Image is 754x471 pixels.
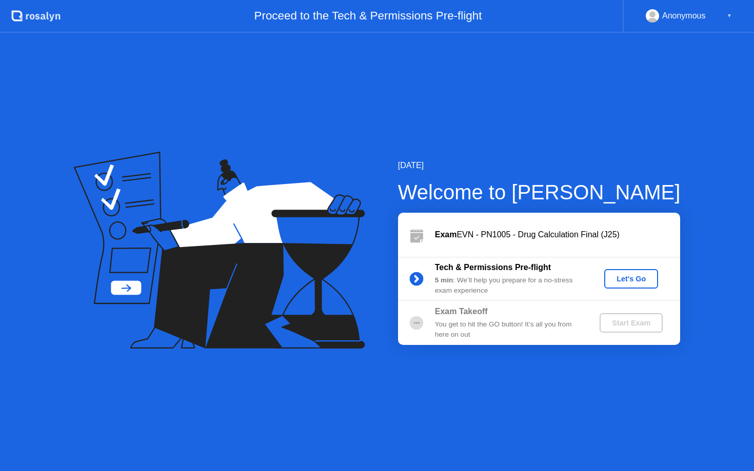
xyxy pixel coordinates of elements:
[662,9,706,23] div: Anonymous
[398,177,681,208] div: Welcome to [PERSON_NAME]
[435,307,488,316] b: Exam Takeoff
[604,269,658,289] button: Let's Go
[727,9,732,23] div: ▼
[604,319,659,327] div: Start Exam
[398,159,681,172] div: [DATE]
[435,319,583,340] div: You get to hit the GO button! It’s all you from here on out
[435,263,551,272] b: Tech & Permissions Pre-flight
[608,275,654,283] div: Let's Go
[600,313,663,333] button: Start Exam
[435,275,583,296] div: : We’ll help you prepare for a no-stress exam experience
[435,276,453,284] b: 5 min
[435,230,457,239] b: Exam
[435,229,680,241] div: EVN - PN1005 - Drug Calculation Final (J25)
